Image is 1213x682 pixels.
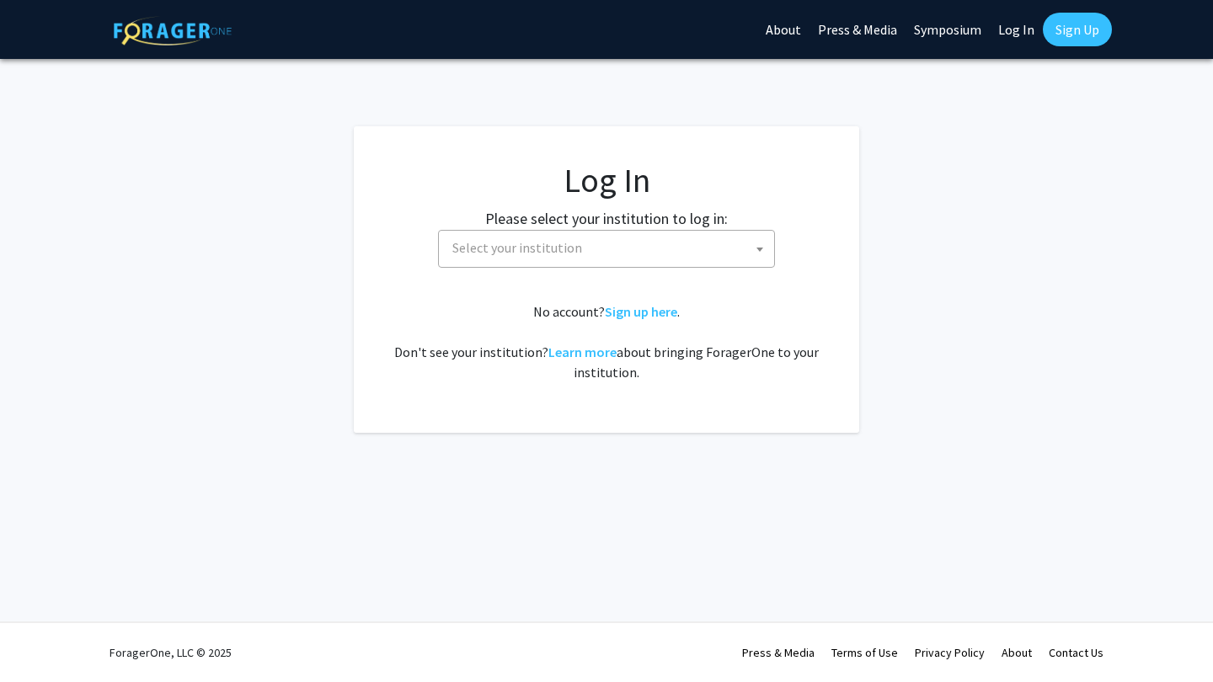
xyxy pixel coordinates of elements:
span: Select your institution [438,230,775,268]
div: ForagerOne, LLC © 2025 [110,623,232,682]
a: Sign up here [605,303,677,320]
a: Sign Up [1043,13,1112,46]
a: Learn more about bringing ForagerOne to your institution [548,344,617,360]
a: Press & Media [742,645,815,660]
a: Terms of Use [831,645,898,660]
span: Select your institution [452,239,582,256]
a: Privacy Policy [915,645,985,660]
span: Select your institution [446,231,774,265]
div: No account? . Don't see your institution? about bringing ForagerOne to your institution. [387,301,826,382]
h1: Log In [387,160,826,200]
a: Contact Us [1049,645,1103,660]
a: About [1002,645,1032,660]
label: Please select your institution to log in: [485,207,728,230]
img: ForagerOne Logo [114,16,232,45]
